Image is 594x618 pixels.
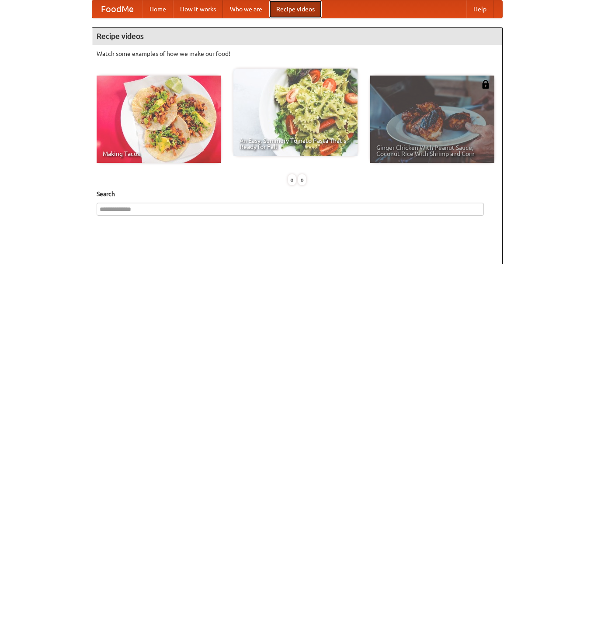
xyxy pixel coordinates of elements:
h5: Search [97,190,498,198]
span: Making Tacos [103,151,215,157]
a: Who we are [223,0,269,18]
a: Home [142,0,173,18]
a: FoodMe [92,0,142,18]
div: « [288,174,296,185]
img: 483408.png [481,80,490,89]
h4: Recipe videos [92,28,502,45]
span: An Easy, Summery Tomato Pasta That's Ready for Fall [240,138,351,150]
a: How it works [173,0,223,18]
div: » [298,174,306,185]
a: Making Tacos [97,76,221,163]
a: Help [466,0,493,18]
a: Recipe videos [269,0,322,18]
p: Watch some examples of how we make our food! [97,49,498,58]
a: An Easy, Summery Tomato Pasta That's Ready for Fall [233,69,358,156]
